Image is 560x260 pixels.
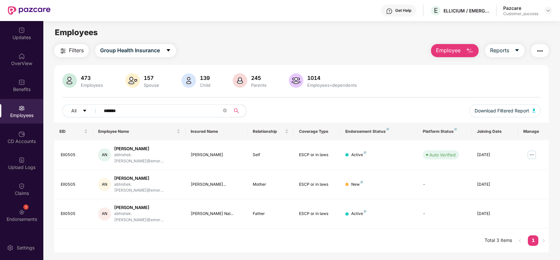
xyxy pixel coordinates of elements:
[18,183,25,189] img: svg+xml;base64,PHN2ZyBpZD0iQ2xhaW0iIHhtbG5zPSJodHRwOi8vd3d3LnczLm9yZy8yMDAwL3N2ZyIgd2lkdGg9IjIwIi...
[95,44,176,57] button: Group Health Insurancecaret-down
[114,146,180,152] div: [PERSON_NAME]
[345,129,412,134] div: Endorsement Status
[230,104,247,117] button: search
[233,73,247,88] img: svg+xml;base64,PHN2ZyB4bWxucz0iaHR0cDovL3d3dy53My5vcmcvMjAwMC9zdmciIHhtbG5zOnhsaW5rPSJodHRwOi8vd3...
[8,6,51,15] img: New Pazcare Logo
[191,211,242,217] div: [PERSON_NAME] Nal...
[114,181,180,194] div: abhishek.[PERSON_NAME]@emer...
[429,152,456,158] div: Auto Verified
[538,235,549,246] button: right
[59,129,83,134] span: EID
[100,46,160,55] span: Group Health Insurance
[54,44,89,57] button: Filters
[199,83,212,88] div: Child
[299,152,335,158] div: ESCP or in laws
[79,83,104,88] div: Employees
[306,75,358,81] div: 1014
[114,152,180,164] div: abhishek.[PERSON_NAME]@emer...
[477,181,513,188] div: [DATE]
[82,108,87,114] span: caret-down
[230,108,243,113] span: search
[18,27,25,34] img: svg+xml;base64,PHN2ZyBpZD0iVXBkYXRlZCIgeG1sbnM9Imh0dHA6Ly93d3cudzMub3JnLzIwMDAvc3ZnIiB3aWR0aD0iMj...
[518,123,549,140] th: Manage
[515,235,525,246] button: left
[477,211,513,217] div: [DATE]
[469,104,541,117] button: Download Filtered Report
[364,210,366,213] img: svg+xml;base64,PHN2ZyB4bWxucz0iaHR0cDovL3d3dy53My5vcmcvMjAwMC9zdmciIHdpZHRoPSI4IiBoZWlnaHQ9IjgiIH...
[61,152,88,158] div: Ell0505
[18,235,25,241] img: svg+xml;base64,PHN2ZyBpZD0iTXlfT3JkZXJzIiBkYXRhLW5hbWU9Ik15IE9yZGVycyIgeG1sbnM9Imh0dHA6Ly93d3cudz...
[114,211,180,223] div: abhishek.[PERSON_NAME]@emer...
[54,123,93,140] th: EID
[191,181,242,188] div: [PERSON_NAME]...
[386,8,393,14] img: svg+xml;base64,PHN2ZyBpZD0iSGVscC0zMngzMiIgeG1sbnM9Imh0dHA6Ly93d3cudzMub3JnLzIwMDAvc3ZnIiB3aWR0aD...
[98,207,111,221] div: AN
[223,108,227,114] span: close-circle
[538,235,549,246] li: Next Page
[395,8,411,13] div: Get Help
[518,239,522,243] span: left
[253,129,284,134] span: Relationship
[351,211,366,217] div: Active
[364,151,366,154] img: svg+xml;base64,PHN2ZyB4bWxucz0iaHR0cDovL3d3dy53My5vcmcvMjAwMC9zdmciIHdpZHRoPSI4IiBoZWlnaHQ9IjgiIH...
[503,5,538,11] div: Pazcare
[289,73,303,88] img: svg+xml;base64,PHN2ZyB4bWxucz0iaHR0cDovL3d3dy53My5vcmcvMjAwMC9zdmciIHhtbG5zOnhsaW5rPSJodHRwOi8vd3...
[18,209,25,215] img: svg+xml;base64,PHN2ZyBpZD0iRW5kb3JzZW1lbnRzIiB4bWxucz0iaHR0cDovL3d3dy53My5vcmcvMjAwMC9zdmciIHdpZH...
[23,204,29,210] div: 1
[253,152,289,158] div: Self
[15,245,36,251] div: Settings
[185,123,247,140] th: Insured Name
[114,204,180,211] div: [PERSON_NAME]
[431,44,479,57] button: Employee
[18,79,25,85] img: svg+xml;base64,PHN2ZyBpZD0iQmVuZWZpdHMiIHhtbG5zPSJodHRwOi8vd3d3LnczLm9yZy8yMDAwL3N2ZyIgd2lkdGg9Ij...
[125,73,140,88] img: svg+xml;base64,PHN2ZyB4bWxucz0iaHR0cDovL3d3dy53My5vcmcvMjAwMC9zdmciIHhtbG5zOnhsaW5rPSJodHRwOi8vd3...
[98,129,176,134] span: Employee Name
[93,123,186,140] th: Employee Name
[79,75,104,81] div: 473
[18,53,25,59] img: svg+xml;base64,PHN2ZyBpZD0iSG9tZSIgeG1sbnM9Imh0dHA6Ly93d3cudzMub3JnLzIwMDAvc3ZnIiB3aWR0aD0iMjAiIG...
[472,123,518,140] th: Joining Date
[546,8,551,13] img: svg+xml;base64,PHN2ZyBpZD0iRHJvcGRvd24tMzJ4MzIiIHhtbG5zPSJodHRwOi8vd3d3LnczLm9yZy8yMDAwL3N2ZyIgd2...
[423,129,466,134] div: Platform Status
[142,83,161,88] div: Spouse
[514,48,520,54] span: caret-down
[515,235,525,246] li: Previous Page
[62,104,102,117] button: Allcaret-down
[528,235,538,245] a: 1
[418,199,472,229] td: -
[299,181,335,188] div: ESCP or in laws
[250,75,268,81] div: 245
[166,48,171,54] span: caret-down
[62,73,77,88] img: svg+xml;base64,PHN2ZyB4bWxucz0iaHR0cDovL3d3dy53My5vcmcvMjAwMC9zdmciIHhtbG5zOnhsaW5rPSJodHRwOi8vd3...
[454,128,457,130] img: svg+xml;base64,PHN2ZyB4bWxucz0iaHR0cDovL3d3dy53My5vcmcvMjAwMC9zdmciIHdpZHRoPSI4IiBoZWlnaHQ9IjgiIH...
[61,181,88,188] div: Ell0505
[527,150,537,160] img: manageButton
[475,107,529,114] span: Download Filtered Report
[248,123,294,140] th: Relationship
[223,108,227,112] span: close-circle
[386,128,389,130] img: svg+xml;base64,PHN2ZyB4bWxucz0iaHR0cDovL3d3dy53My5vcmcvMjAwMC9zdmciIHdpZHRoPSI4IiBoZWlnaHQ9IjgiIH...
[114,175,180,181] div: [PERSON_NAME]
[360,181,363,183] img: svg+xml;base64,PHN2ZyB4bWxucz0iaHR0cDovL3d3dy53My5vcmcvMjAwMC9zdmciIHdpZHRoPSI4IiBoZWlnaHQ9IjgiIH...
[490,46,509,55] span: Reports
[466,47,474,55] img: svg+xml;base64,PHN2ZyB4bWxucz0iaHR0cDovL3d3dy53My5vcmcvMjAwMC9zdmciIHhtbG5zOnhsaW5rPSJodHRwOi8vd3...
[253,211,289,217] div: Father
[436,46,461,55] span: Employee
[542,239,546,243] span: right
[182,73,196,88] img: svg+xml;base64,PHN2ZyB4bWxucz0iaHR0cDovL3d3dy53My5vcmcvMjAwMC9zdmciIHhtbG5zOnhsaW5rPSJodHRwOi8vd3...
[191,152,242,158] div: [PERSON_NAME]
[434,7,438,14] span: E
[294,123,340,140] th: Coverage Type
[18,105,25,111] img: svg+xml;base64,PHN2ZyBpZD0iRW1wbG95ZWVzIiB4bWxucz0iaHR0cDovL3d3dy53My5vcmcvMjAwMC9zdmciIHdpZHRoPS...
[532,108,536,112] img: svg+xml;base64,PHN2ZyB4bWxucz0iaHR0cDovL3d3dy53My5vcmcvMjAwMC9zdmciIHhtbG5zOnhsaW5rPSJodHRwOi8vd3...
[477,152,513,158] div: [DATE]
[199,75,212,81] div: 139
[351,152,366,158] div: Active
[7,245,13,251] img: svg+xml;base64,PHN2ZyBpZD0iU2V0dGluZy0yMHgyMCIgeG1sbnM9Imh0dHA6Ly93d3cudzMub3JnLzIwMDAvc3ZnIiB3aW...
[18,157,25,163] img: svg+xml;base64,PHN2ZyBpZD0iVXBsb2FkX0xvZ3MiIGRhdGEtbmFtZT0iVXBsb2FkIExvZ3MiIHhtbG5zPSJodHRwOi8vd3...
[528,235,538,246] li: 1
[71,107,76,114] span: All
[351,181,363,188] div: New
[18,131,25,137] img: svg+xml;base64,PHN2ZyBpZD0iQ0RfQWNjb3VudHMiIGRhdGEtbmFtZT0iQ0QgQWNjb3VudHMiIHhtbG5zPSJodHRwOi8vd3...
[306,83,358,88] div: Employees+dependents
